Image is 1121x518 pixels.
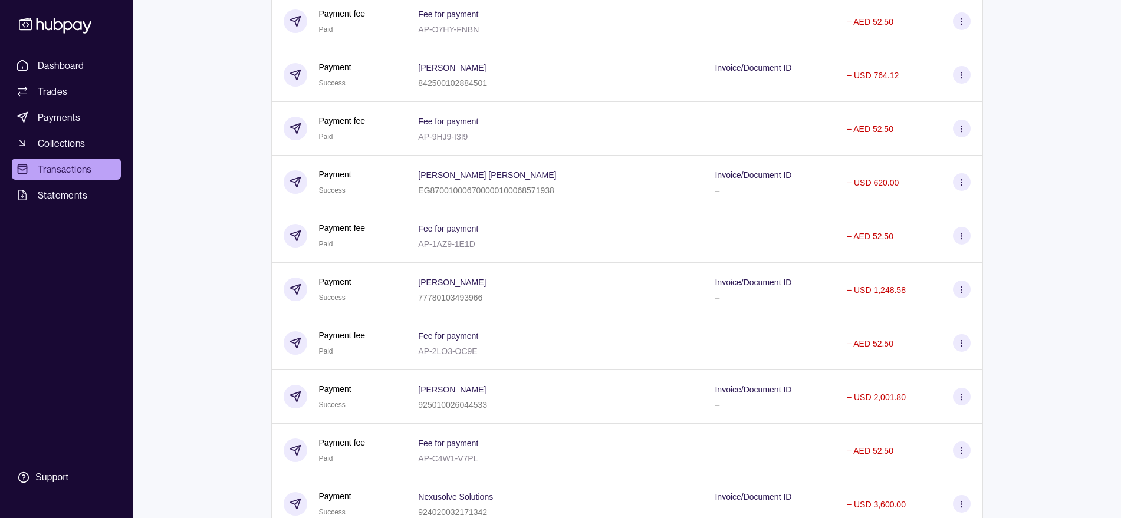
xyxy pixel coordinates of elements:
[418,507,487,517] p: 924020032171342
[38,188,87,202] span: Statements
[715,63,791,72] p: Invoice/Document ID
[418,454,478,463] p: AP-C4W1-V7PL
[715,278,791,287] p: Invoice/Document ID
[319,240,333,248] span: Paid
[38,58,84,72] span: Dashboard
[35,471,68,484] div: Support
[319,133,333,141] span: Paid
[847,285,906,295] p: − USD 1,248.58
[12,159,121,180] a: Transactions
[418,9,478,19] p: Fee for payment
[847,17,893,27] p: − AED 52.50
[418,293,482,302] p: 77780103493966
[847,392,906,402] p: − USD 2,001.80
[715,507,719,517] p: –
[319,114,366,127] p: Payment fee
[319,436,366,449] p: Payment fee
[38,84,67,98] span: Trades
[319,186,346,194] span: Success
[319,508,346,516] span: Success
[319,168,351,181] p: Payment
[418,239,475,249] p: AP-1AZ9-1E1D
[847,232,893,241] p: − AED 52.50
[319,25,333,34] span: Paid
[418,63,486,72] p: [PERSON_NAME]
[319,382,351,395] p: Payment
[319,275,351,288] p: Payment
[847,339,893,348] p: − AED 52.50
[319,401,346,409] span: Success
[418,385,486,394] p: [PERSON_NAME]
[715,170,791,180] p: Invoice/Document ID
[418,347,477,356] p: AP-2LO3-OC9E
[715,293,719,302] p: –
[847,500,906,509] p: − USD 3,600.00
[38,110,80,124] span: Payments
[847,71,899,80] p: − USD 764.12
[12,465,121,490] a: Support
[319,454,333,463] span: Paid
[715,186,719,195] p: –
[319,61,351,74] p: Payment
[418,78,487,88] p: 842500102884501
[319,79,346,87] span: Success
[38,162,92,176] span: Transactions
[38,136,85,150] span: Collections
[12,81,121,102] a: Trades
[319,329,366,342] p: Payment fee
[715,385,791,394] p: Invoice/Document ID
[12,55,121,76] a: Dashboard
[12,184,121,206] a: Statements
[319,347,333,355] span: Paid
[418,492,493,501] p: Nexusolve Solutions
[847,446,893,456] p: − AED 52.50
[319,490,351,503] p: Payment
[418,278,486,287] p: [PERSON_NAME]
[418,400,487,410] p: 925010026044533
[418,25,479,34] p: AP-O7HY-FNBN
[715,400,719,410] p: –
[12,107,121,128] a: Payments
[715,492,791,501] p: Invoice/Document ID
[418,331,478,341] p: Fee for payment
[418,170,556,180] p: [PERSON_NAME] [PERSON_NAME]
[715,78,719,88] p: –
[418,224,478,233] p: Fee for payment
[418,117,478,126] p: Fee for payment
[319,7,366,20] p: Payment fee
[847,124,893,134] p: − AED 52.50
[847,178,899,187] p: − USD 620.00
[12,133,121,154] a: Collections
[319,293,346,302] span: Success
[418,186,554,195] p: EG870010006700000100068571938
[418,132,468,141] p: AP-9HJ9-I3I9
[319,222,366,235] p: Payment fee
[418,438,478,448] p: Fee for payment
